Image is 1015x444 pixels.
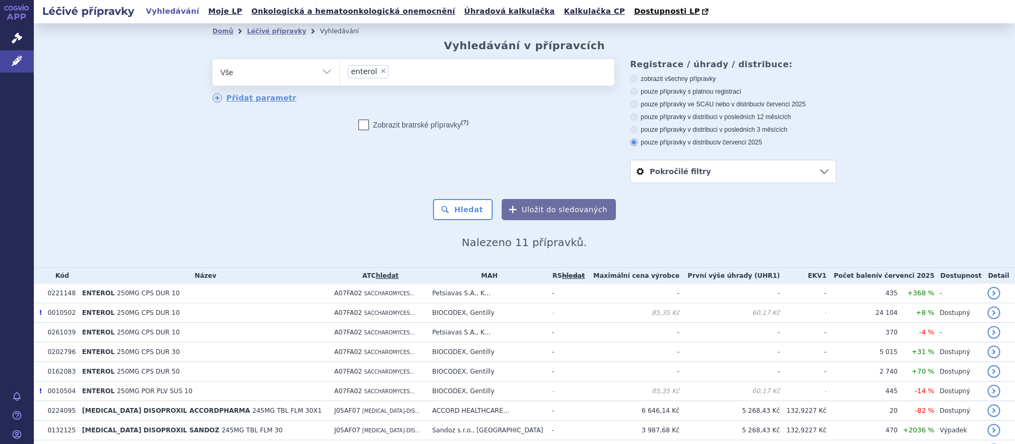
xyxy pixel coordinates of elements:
span: ENTEROL [82,309,115,316]
span: +70 % [911,367,934,375]
td: - [547,362,585,382]
a: detail [988,385,1000,397]
a: detail [988,346,1000,358]
td: - [547,303,585,323]
td: - [679,342,780,362]
td: Dostupný [935,362,982,382]
span: enterol [351,68,377,75]
td: - [547,284,585,303]
td: ACCORD HEALTHCARE... [427,401,547,421]
span: 250MG CPS DUR 10 [117,289,180,297]
td: - [585,323,679,342]
td: 370 [826,323,898,342]
span: [MEDICAL_DATA]-DIS... [362,408,420,414]
a: Vyhledávání [143,4,202,19]
td: 0132125 [42,421,77,440]
th: ATC [329,268,427,284]
span: A07FA02 [334,387,362,395]
span: +8 % [916,309,934,316]
span: 245MG TBL FLM 30X1 [252,407,321,414]
span: -4 % [919,328,935,336]
td: BIOCODEX, Gentilly [427,382,547,401]
td: BIOCODEX, Gentilly [427,342,547,362]
th: Název [77,268,329,284]
span: J05AF07 [334,427,360,434]
a: Moje LP [205,4,245,19]
td: - [935,323,982,342]
td: Sandoz s.r.o., [GEOGRAPHIC_DATA] [427,421,547,440]
span: 250MG CPS DUR 10 [117,329,180,336]
a: detail [988,404,1000,417]
td: BIOCODEX, Gentilly [427,362,547,382]
span: Poslední data tohoto produktu jsou ze SCAU platného k 01.06.2012. [39,387,42,395]
td: - [780,342,826,362]
td: 2 740 [826,362,898,382]
span: -82 % [915,406,934,414]
span: A07FA02 [334,368,362,375]
span: × [380,68,386,74]
a: detail [988,424,1000,437]
th: MAH [427,268,547,284]
abbr: (?) [461,119,468,126]
a: Přidat parametr [213,93,297,103]
a: detail [988,306,1000,319]
td: 0202796 [42,342,77,362]
td: 0010504 [42,382,77,401]
span: [MEDICAL_DATA] DISOPROXIL SANDOZ [82,427,219,434]
td: - [585,342,679,362]
a: Domů [213,28,233,35]
td: 60,17 Kč [679,303,780,323]
th: První výše úhrady (UHR1) [679,268,780,284]
td: - [547,421,585,440]
span: J05AF07 [334,407,360,414]
td: 6 646,14 Kč [585,401,679,421]
td: 5 015 [826,342,898,362]
span: [MEDICAL_DATA]-DIS... [362,428,420,433]
td: - [547,382,585,401]
span: SACCHAROMYCES... [364,369,415,375]
a: Léčivé přípravky [247,28,306,35]
a: hledat [376,272,399,279]
a: Kalkulačka CP [561,4,629,19]
span: +2036 % [903,426,935,434]
span: SACCHAROMYCES... [364,349,415,355]
label: pouze přípravky s platnou registrací [630,87,836,96]
label: pouze přípravky v distribuci v posledních 12 měsících [630,113,836,121]
th: Kód [42,268,77,284]
label: pouze přípravky v distribuci v posledních 3 měsících [630,125,836,134]
span: A07FA02 [334,309,362,316]
span: SACCHAROMYCES... [364,330,415,336]
td: 3 987,68 Kč [585,421,679,440]
a: detail [988,287,1000,300]
td: 24 104 [826,303,898,323]
span: SACCHAROMYCES... [364,310,415,316]
td: - [679,284,780,303]
span: +31 % [911,348,934,356]
span: A07FA02 [334,348,362,356]
input: enterol [392,65,398,78]
td: Výpadek [935,421,982,440]
td: 470 [826,421,898,440]
td: - [780,284,826,303]
th: Detail [982,268,1015,284]
td: Petsiavas S.A., K... [427,323,547,342]
span: ENTEROL [82,329,115,336]
td: - [679,323,780,342]
span: ENTEROL [82,368,115,375]
th: Maximální cena výrobce [585,268,679,284]
span: ENTEROL [82,289,115,297]
td: - [585,362,679,382]
th: Počet balení [826,268,934,284]
td: 445 [826,382,898,401]
td: 0261039 [42,323,77,342]
td: 132,9227 Kč [780,401,826,421]
td: 5 268,43 Kč [679,421,780,440]
span: A07FA02 [334,329,362,336]
h3: Registrace / úhrady / distribuce: [630,59,836,69]
a: Úhradová kalkulačka [461,4,558,19]
span: SACCHAROMYCES... [364,388,415,394]
span: 250MG CPS DUR 10 [117,309,180,316]
td: - [547,342,585,362]
label: pouze přípravky v distribuci [630,138,836,147]
a: Onkologická a hematoonkologická onemocnění [248,4,458,19]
